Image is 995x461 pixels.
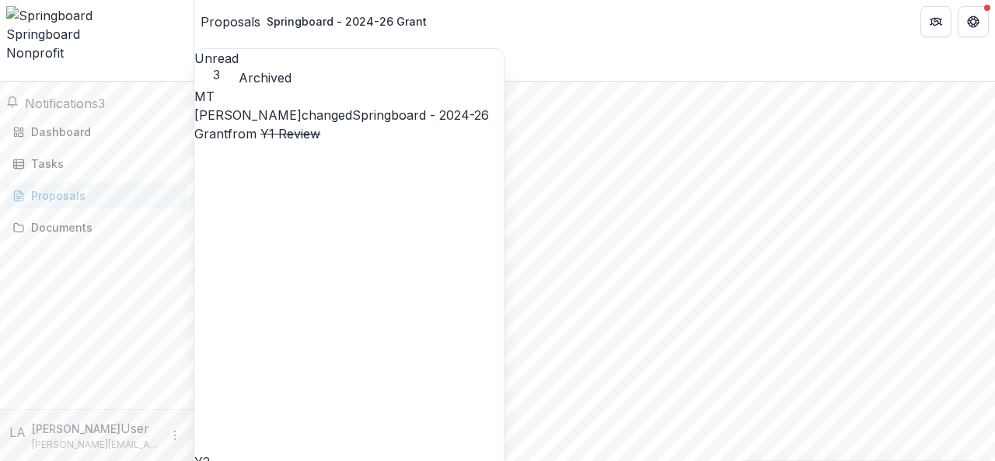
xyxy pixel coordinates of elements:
[31,155,175,172] div: Tasks
[194,107,489,141] a: Springboard - 2024-26 Grant
[32,421,120,437] p: [PERSON_NAME]
[25,96,98,111] span: Notifications
[920,6,951,37] button: Partners
[6,45,64,61] span: Nonprofit
[201,10,433,33] nav: breadcrumb
[31,219,175,236] div: Documents
[166,426,184,445] button: More
[194,119,995,138] h2: Springboard - 2024-26 Grant
[31,187,175,204] div: Proposals
[194,87,504,106] div: Muthoni Thuo
[239,68,292,87] button: Archived
[120,419,149,438] p: User
[194,68,239,82] span: 3
[194,100,995,119] img: Livelihood Impact Fund
[194,49,239,82] button: Unread
[6,183,187,208] a: Proposals
[958,6,989,37] button: Get Help
[267,13,427,30] div: Springboard - 2024-26 Grant
[260,126,320,141] s: Y1 Review
[98,96,105,111] span: 3
[6,119,187,145] a: Dashboard
[32,438,159,452] p: [PERSON_NAME][EMAIL_ADDRESS][DOMAIN_NAME]
[31,124,175,140] div: Dashboard
[6,215,187,240] a: Documents
[6,151,187,176] a: Tasks
[6,6,187,25] img: Springboard
[194,82,995,100] div: Livelihood Impact Fund
[201,12,260,31] a: Proposals
[194,107,302,123] span: [PERSON_NAME]
[6,94,105,113] button: Notifications3
[9,423,26,442] div: Lawrence Afere
[6,25,187,44] div: Springboard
